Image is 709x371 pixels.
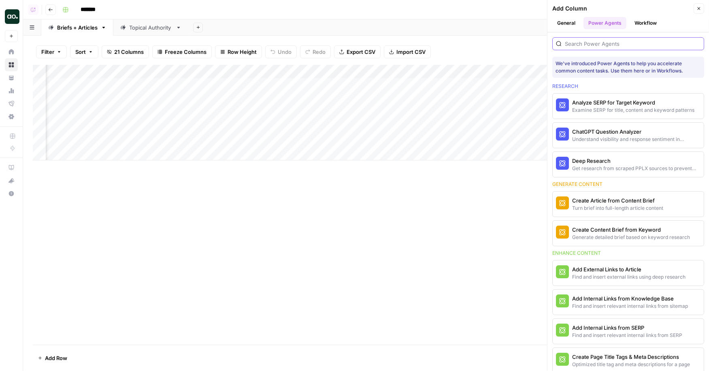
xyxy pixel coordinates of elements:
[5,175,17,187] div: What's new?
[5,71,18,84] a: Your Data
[114,48,144,56] span: 21 Columns
[553,94,704,119] button: Analyze SERP for Target KeywordExamine SERP for title, content and keyword patterns
[572,273,686,281] div: Find and insert external links using deep research
[572,226,690,234] div: Create Content Brief from Keyword
[45,354,67,362] span: Add Row
[102,45,149,58] button: 21 Columns
[572,107,694,114] div: Examine SERP for title, content and keyword patterns
[572,234,690,241] div: Generate detailed brief based on keyword research
[5,187,18,200] button: Help + Support
[36,45,67,58] button: Filter
[41,48,54,56] span: Filter
[334,45,381,58] button: Export CSV
[41,19,113,36] a: Briefs + Articles
[75,48,86,56] span: Sort
[572,128,700,136] div: ChatGPT Question Analyzer
[572,136,700,143] div: Understand visibility and response sentiment in ChatGPT
[313,48,326,56] span: Redo
[5,58,18,71] a: Browse
[572,353,690,361] div: Create Page Title Tags & Meta Descriptions
[572,324,682,332] div: Add Internal Links from SERP
[552,17,580,29] button: General
[5,110,18,123] a: Settings
[553,319,704,344] button: Add Internal Links from SERPFind and insert relevant internal links from SERP
[5,97,18,110] a: Flightpath
[228,48,257,56] span: Row Height
[5,161,18,174] a: AirOps Academy
[572,361,690,368] div: Optimized title tag and meta descriptions for a page
[572,265,686,273] div: Add External Links to Article
[553,123,704,148] button: ChatGPT Question AnalyzerUnderstand visibility and response sentiment in ChatGPT
[553,152,704,177] button: Deep ResearchGet research from scraped PPLX sources to prevent source [MEDICAL_DATA]
[278,48,292,56] span: Undo
[5,45,18,58] a: Home
[572,98,694,107] div: Analyze SERP for Target Keyword
[556,60,701,75] div: We've introduced Power Agents to help you accelerate common content tasks. Use them here or in Wo...
[572,303,688,310] div: Find and insert relevant internal links from sitemap
[5,84,18,97] a: Usage
[113,19,188,36] a: Topical Authority
[565,40,700,48] input: Search Power Agents
[553,260,704,286] button: Add External Links to ArticleFind and insert external links using deep research
[152,45,212,58] button: Freeze Columns
[265,45,297,58] button: Undo
[33,352,72,365] button: Add Row
[300,45,331,58] button: Redo
[553,221,704,246] button: Create Content Brief from KeywordGenerate detailed brief based on keyword research
[129,23,172,32] div: Topical Authority
[552,249,704,257] div: Enhance content
[70,45,98,58] button: Sort
[552,83,704,90] div: Research
[572,205,663,212] div: Turn brief into full-length article content
[384,45,431,58] button: Import CSV
[572,294,688,303] div: Add Internal Links from Knowledge Base
[553,192,704,217] button: Create Article from Content BriefTurn brief into full-length article content
[552,181,704,188] div: Generate content
[57,23,98,32] div: Briefs + Articles
[553,290,704,315] button: Add Internal Links from Knowledge BaseFind and insert relevant internal links from sitemap
[572,196,663,205] div: Create Article from Content Brief
[583,17,626,29] button: Power Agents
[347,48,375,56] span: Export CSV
[5,9,19,24] img: Nick's Workspace Logo
[572,165,700,172] div: Get research from scraped PPLX sources to prevent source [MEDICAL_DATA]
[630,17,662,29] button: Workflow
[215,45,262,58] button: Row Height
[572,157,700,165] div: Deep Research
[396,48,426,56] span: Import CSV
[165,48,207,56] span: Freeze Columns
[5,6,18,27] button: Workspace: Nick's Workspace
[5,174,18,187] button: What's new?
[572,332,682,339] div: Find and insert relevant internal links from SERP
